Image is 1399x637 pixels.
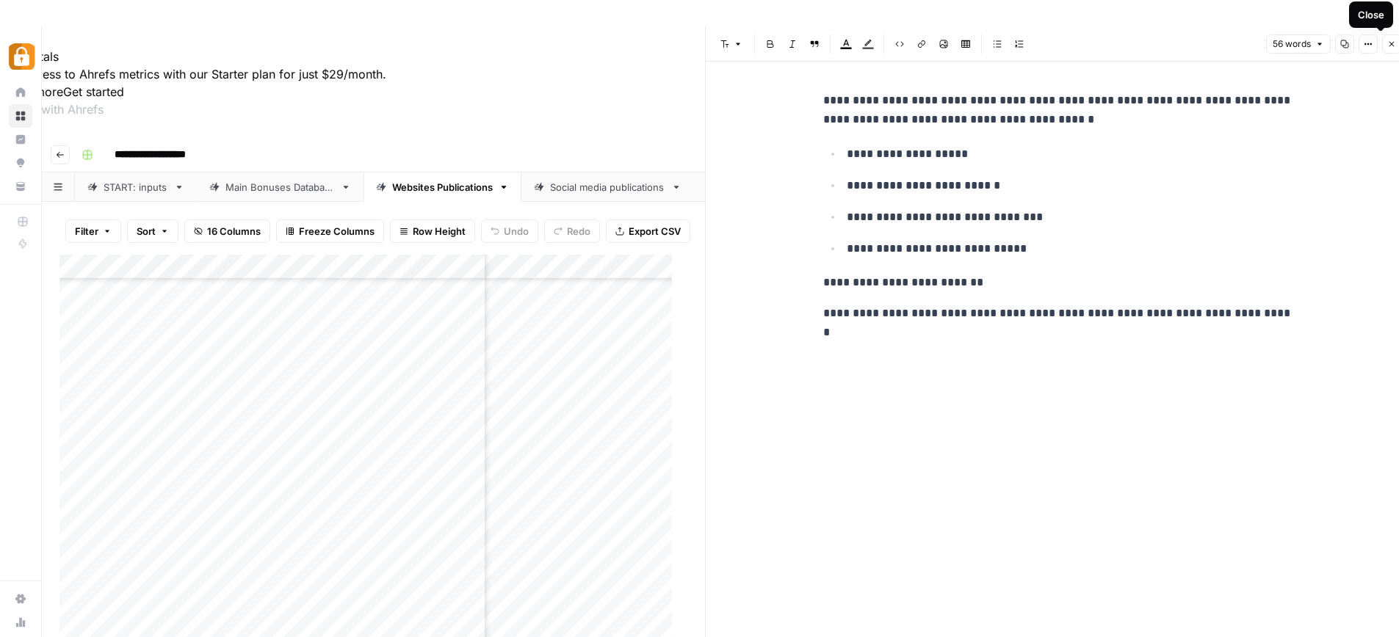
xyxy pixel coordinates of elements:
[481,219,538,243] button: Undo
[567,224,590,239] span: Redo
[521,172,694,202] a: Social media publications
[276,219,384,243] button: Freeze Columns
[137,224,156,239] span: Sort
[606,219,690,243] button: Export CSV
[299,224,375,239] span: Freeze Columns
[364,172,521,202] a: Websites Publications
[390,219,475,243] button: Row Height
[75,224,98,239] span: Filter
[75,172,197,202] a: START: inputs
[9,587,32,611] a: Settings
[63,83,124,101] button: Get started
[127,219,178,243] button: Sort
[225,180,335,194] div: Main Bonuses Database
[1358,7,1384,22] div: Close
[9,175,32,198] a: Your Data
[104,180,168,194] div: START: inputs
[413,224,466,239] span: Row Height
[550,180,665,194] div: Social media publications
[197,172,364,202] a: Main Bonuses Database
[184,219,270,243] button: 16 Columns
[504,224,529,239] span: Undo
[9,151,32,175] a: Opportunities
[65,219,121,243] button: Filter
[9,611,32,634] a: Usage
[392,180,493,194] div: Websites Publications
[207,224,261,239] span: 16 Columns
[629,224,681,239] span: Export CSV
[1266,34,1331,54] button: 56 words
[9,128,32,151] a: Insights
[544,219,600,243] button: Redo
[694,172,897,202] a: another grid: extracted sources
[1273,37,1311,51] span: 56 words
